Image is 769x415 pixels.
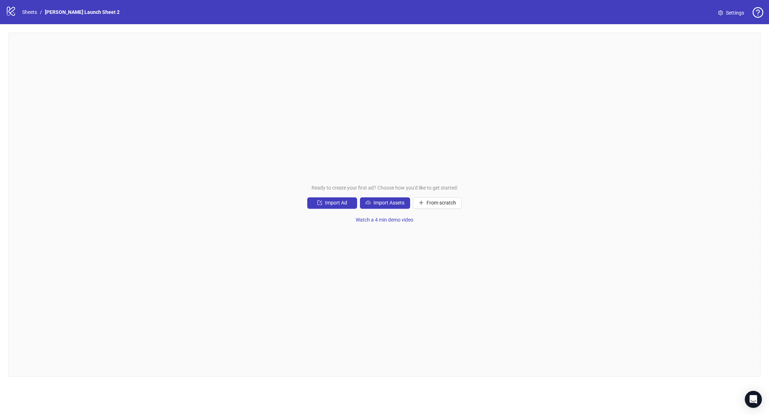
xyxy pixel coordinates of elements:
[307,197,357,209] button: Import Ad
[356,217,413,223] span: Watch a 4 min demo video
[726,9,744,17] span: Settings
[419,200,424,205] span: plus
[427,200,456,206] span: From scratch
[712,7,750,18] a: Settings
[745,391,762,408] div: Open Intercom Messenger
[325,200,347,206] span: Import Ad
[43,8,121,16] a: [PERSON_NAME] Launch Sheet 2
[718,10,723,15] span: setting
[312,184,458,192] span: Ready to create your first ad? Choose how you'd like to get started:
[753,7,763,18] span: question-circle
[40,8,42,16] li: /
[360,197,410,209] button: Import Assets
[21,8,38,16] a: Sheets
[366,200,371,205] span: cloud-upload
[317,200,322,205] span: import
[350,214,419,226] button: Watch a 4 min demo video
[373,200,404,206] span: Import Assets
[413,197,462,209] button: From scratch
